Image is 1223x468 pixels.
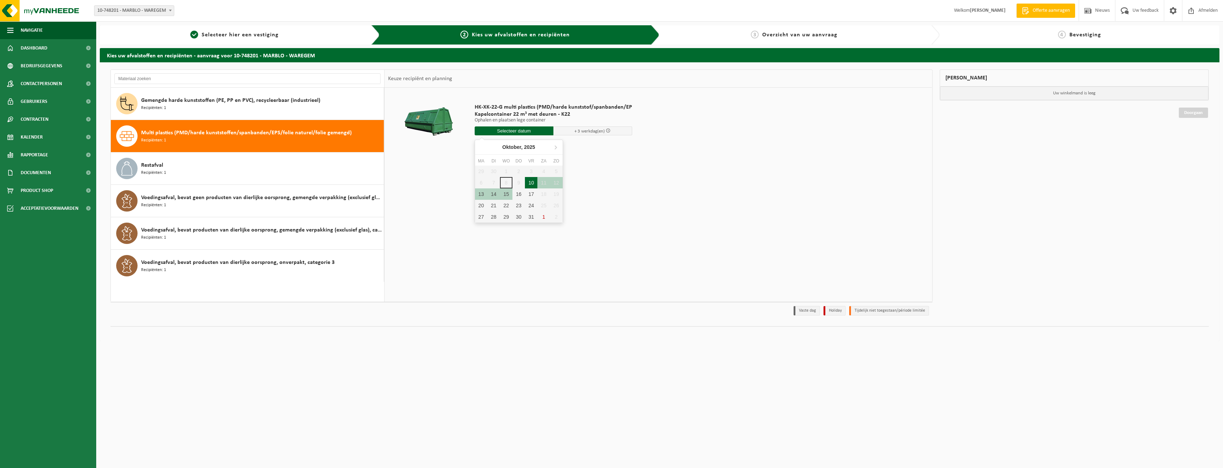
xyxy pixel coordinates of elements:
span: Rapportage [21,146,48,164]
span: Gemengde harde kunststoffen (PE, PP en PVC), recycleerbaar (industrieel) [141,96,320,105]
span: Bevestiging [1069,32,1101,38]
span: Product Shop [21,182,53,199]
input: Selecteer datum [475,126,553,135]
span: HK-XK-22-G multi plastics (PMD/harde kunststof/spanbanden/EP [475,104,632,111]
div: za [537,157,550,165]
button: Voedingsafval, bevat producten van dierlijke oorsprong, gemengde verpakking (exclusief glas), cat... [111,217,384,250]
p: Ophalen en plaatsen lege container [475,118,632,123]
span: Overzicht van uw aanvraag [762,32,837,38]
span: 3 [751,31,759,38]
div: 17 [525,188,537,200]
span: Recipiënten: 1 [141,202,166,209]
div: 10 [525,177,537,188]
div: 24 [525,200,537,211]
p: Uw winkelmand is leeg [940,87,1209,100]
span: Voedingsafval, bevat producten van dierlijke oorsprong, gemengde verpakking (exclusief glas), cat... [141,226,382,234]
span: Restafval [141,161,163,170]
span: + 3 werkdag(en) [574,129,605,134]
span: Navigatie [21,21,43,39]
div: 23 [512,200,525,211]
span: Multi plastics (PMD/harde kunststoffen/spanbanden/EPS/folie naturel/folie gemengd) [141,129,352,137]
span: Offerte aanvragen [1031,7,1072,14]
div: 28 [487,211,500,223]
strong: [PERSON_NAME] [970,8,1006,13]
span: Selecteer hier een vestiging [202,32,279,38]
span: Voedingsafval, bevat producten van dierlijke oorsprong, onverpakt, categorie 3 [141,258,335,267]
span: Documenten [21,164,51,182]
span: Acceptatievoorwaarden [21,199,78,217]
button: Voedingsafval, bevat producten van dierlijke oorsprong, onverpakt, categorie 3 Recipiënten: 1 [111,250,384,282]
div: vr [525,157,537,165]
span: 10-748201 - MARBLO - WAREGEM [94,5,174,16]
span: Recipiënten: 1 [141,170,166,176]
div: 30 [512,211,525,223]
button: Voedingsafval, bevat geen producten van dierlijke oorsprong, gemengde verpakking (exclusief glas)... [111,185,384,217]
div: 22 [500,200,512,211]
span: Kalender [21,128,43,146]
span: Voedingsafval, bevat geen producten van dierlijke oorsprong, gemengde verpakking (exclusief glas) [141,193,382,202]
button: Restafval Recipiënten: 1 [111,152,384,185]
span: 2 [460,31,468,38]
span: 1 [190,31,198,38]
div: 31 [525,211,537,223]
div: wo [500,157,512,165]
div: ma [475,157,487,165]
span: Bedrijfsgegevens [21,57,62,75]
li: Vaste dag [794,306,820,316]
div: Oktober, [500,141,538,153]
button: Multi plastics (PMD/harde kunststoffen/spanbanden/EPS/folie naturel/folie gemengd) Recipiënten: 1 [111,120,384,152]
div: Keuze recipiënt en planning [385,70,456,88]
div: 13 [475,188,487,200]
div: zo [550,157,562,165]
div: 20 [475,200,487,211]
div: 21 [487,200,500,211]
div: 14 [487,188,500,200]
span: Contracten [21,110,48,128]
div: 16 [512,188,525,200]
span: Gebruikers [21,93,47,110]
h2: Kies uw afvalstoffen en recipiënten - aanvraag voor 10-748201 - MARBLO - WAREGEM [100,48,1219,62]
a: Offerte aanvragen [1016,4,1075,18]
span: Recipiënten: 1 [141,234,166,241]
span: 10-748201 - MARBLO - WAREGEM [94,6,174,16]
button: Gemengde harde kunststoffen (PE, PP en PVC), recycleerbaar (industrieel) Recipiënten: 1 [111,88,384,120]
div: di [487,157,500,165]
span: Kapelcontainer 22 m³ met deuren - K22 [475,111,632,118]
span: 4 [1058,31,1066,38]
div: 27 [475,211,487,223]
a: Doorgaan [1179,108,1208,118]
span: Dashboard [21,39,47,57]
div: 15 [500,188,512,200]
span: Recipiënten: 1 [141,105,166,111]
li: Tijdelijk niet toegestaan/période limitée [849,306,929,316]
span: Recipiënten: 1 [141,137,166,144]
a: 1Selecteer hier een vestiging [103,31,366,39]
span: Kies uw afvalstoffen en recipiënten [472,32,570,38]
span: Recipiënten: 1 [141,267,166,274]
div: [PERSON_NAME] [940,69,1209,87]
li: Holiday [824,306,846,316]
input: Materiaal zoeken [114,73,381,84]
div: 29 [500,211,512,223]
div: do [512,157,525,165]
span: Contactpersonen [21,75,62,93]
i: 2025 [524,145,535,150]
